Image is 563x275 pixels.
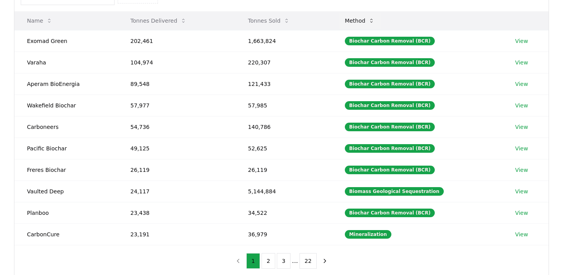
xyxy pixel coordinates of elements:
[262,253,275,269] button: 2
[515,59,528,66] a: View
[515,145,528,152] a: View
[515,166,528,174] a: View
[14,52,118,73] td: Varaha
[235,52,332,73] td: 220,307
[118,95,235,116] td: 57,977
[235,116,332,137] td: 140,786
[515,80,528,88] a: View
[277,253,290,269] button: 3
[118,159,235,180] td: 26,119
[118,137,235,159] td: 49,125
[14,116,118,137] td: Carboneers
[14,137,118,159] td: Pacific Biochar
[345,58,435,67] div: Biochar Carbon Removal (BCR)
[515,37,528,45] a: View
[345,144,435,153] div: Biochar Carbon Removal (BCR)
[235,30,332,52] td: 1,663,824
[118,116,235,137] td: 54,736
[299,253,317,269] button: 22
[118,30,235,52] td: 202,461
[235,180,332,202] td: 5,144,884
[118,223,235,245] td: 23,191
[345,187,444,196] div: Biomass Geological Sequestration
[14,73,118,95] td: Aperam BioEnergia
[14,202,118,223] td: Planboo
[118,52,235,73] td: 104,974
[345,37,435,45] div: Biochar Carbon Removal (BCR)
[235,95,332,116] td: 57,985
[124,13,193,29] button: Tonnes Delivered
[345,209,435,217] div: Biochar Carbon Removal (BCR)
[345,80,435,88] div: Biochar Carbon Removal (BCR)
[235,137,332,159] td: 52,625
[14,180,118,202] td: Vaulted Deep
[235,202,332,223] td: 34,522
[345,123,435,131] div: Biochar Carbon Removal (BCR)
[14,159,118,180] td: Freres Biochar
[21,13,59,29] button: Name
[345,166,435,174] div: Biochar Carbon Removal (BCR)
[118,73,235,95] td: 89,548
[345,230,391,239] div: Mineralization
[235,73,332,95] td: 121,433
[118,202,235,223] td: 23,438
[235,223,332,245] td: 36,979
[318,253,332,269] button: next page
[345,101,435,110] div: Biochar Carbon Removal (BCR)
[14,30,118,52] td: Exomad Green
[292,256,298,266] li: ...
[235,159,332,180] td: 26,119
[14,223,118,245] td: CarbonCure
[515,123,528,131] a: View
[339,13,381,29] button: Method
[515,187,528,195] a: View
[118,180,235,202] td: 24,117
[515,230,528,238] a: View
[515,102,528,109] a: View
[246,253,260,269] button: 1
[515,209,528,217] a: View
[14,95,118,116] td: Wakefield Biochar
[242,13,296,29] button: Tonnes Sold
